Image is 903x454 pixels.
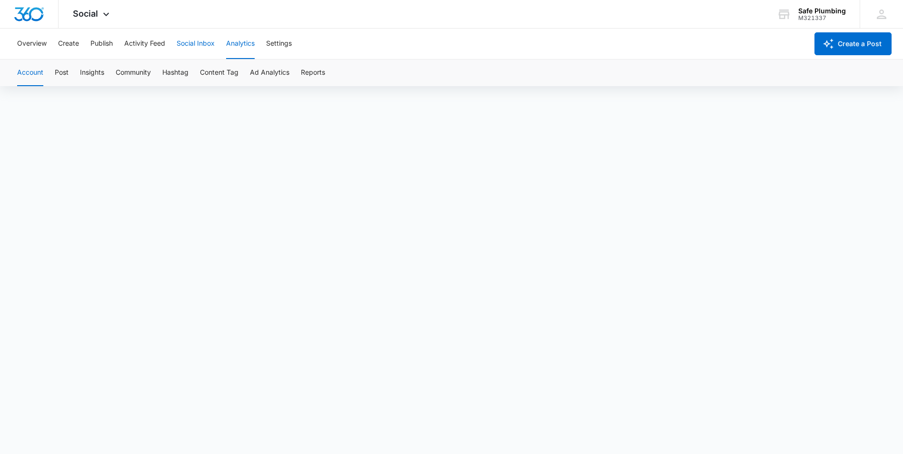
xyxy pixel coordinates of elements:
button: Settings [266,29,292,59]
button: Create a Post [814,32,892,55]
button: Reports [301,59,325,86]
button: Post [55,59,69,86]
button: Hashtag [162,59,189,86]
button: Activity Feed [124,29,165,59]
button: Publish [90,29,113,59]
span: Social [73,9,98,19]
button: Content Tag [200,59,238,86]
button: Analytics [226,29,255,59]
button: Ad Analytics [250,59,289,86]
button: Community [116,59,151,86]
button: Insights [80,59,104,86]
button: Social Inbox [177,29,215,59]
button: Account [17,59,43,86]
div: account name [798,7,846,15]
button: Create [58,29,79,59]
div: account id [798,15,846,21]
button: Overview [17,29,47,59]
